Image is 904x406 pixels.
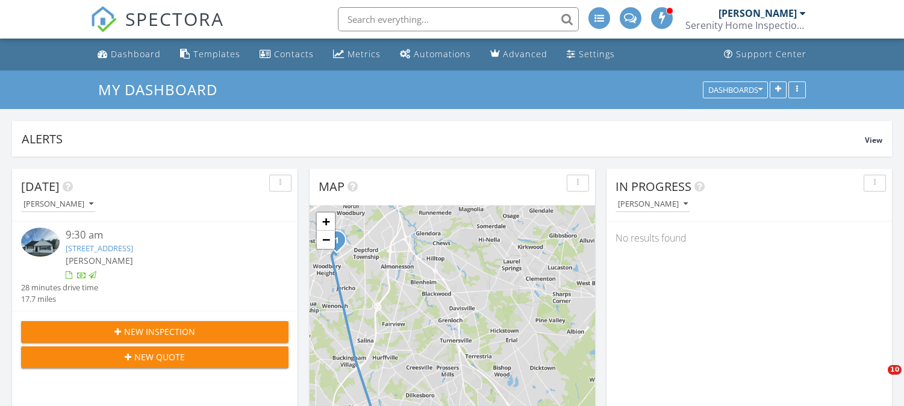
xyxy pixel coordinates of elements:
[21,178,60,195] span: [DATE]
[319,178,344,195] span: Map
[606,222,892,254] div: No results found
[685,19,806,31] div: Serenity Home Inspections
[90,16,224,42] a: SPECTORA
[414,48,471,60] div: Automations
[708,86,762,94] div: Dashboards
[98,80,228,99] a: My Dashboard
[736,48,806,60] div: Support Center
[703,81,768,98] button: Dashboards
[134,351,185,363] span: New Quote
[125,6,224,31] span: SPECTORA
[22,131,865,147] div: Alerts
[863,365,892,394] iframe: Intercom live chat
[66,228,266,243] div: 9:30 am
[348,48,381,60] div: Metrics
[616,178,691,195] span: In Progress
[337,240,344,247] div: 510 Elm Ave, Deptford, NJ 08096
[21,228,60,257] img: 9567685%2Fcover_photos%2F0hGOIj0iQWSutO1J9KDQ%2Fsmall.jpg
[317,231,335,249] a: Zoom out
[21,346,288,368] button: New Quote
[328,43,385,66] a: Metrics
[193,48,240,60] div: Templates
[66,243,133,254] a: [STREET_ADDRESS]
[395,43,476,66] a: Automations (Advanced)
[255,43,319,66] a: Contacts
[618,200,688,208] div: [PERSON_NAME]
[274,48,314,60] div: Contacts
[66,255,133,266] span: [PERSON_NAME]
[338,7,579,31] input: Search everything...
[124,325,195,338] span: New Inspection
[616,196,690,213] button: [PERSON_NAME]
[317,213,335,231] a: Zoom in
[719,7,797,19] div: [PERSON_NAME]
[485,43,552,66] a: Advanced
[579,48,615,60] div: Settings
[21,321,288,343] button: New Inspection
[175,43,245,66] a: Templates
[719,43,811,66] a: Support Center
[21,196,96,213] button: [PERSON_NAME]
[90,6,117,33] img: The Best Home Inspection Software - Spectora
[111,48,161,60] div: Dashboard
[21,228,288,305] a: 9:30 am [STREET_ADDRESS] [PERSON_NAME] 28 minutes drive time 17.7 miles
[562,43,620,66] a: Settings
[93,43,166,66] a: Dashboard
[334,237,339,245] i: 1
[21,293,98,305] div: 17.7 miles
[888,365,902,375] span: 10
[503,48,547,60] div: Advanced
[23,200,93,208] div: [PERSON_NAME]
[865,135,882,145] span: View
[21,282,98,293] div: 28 minutes drive time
